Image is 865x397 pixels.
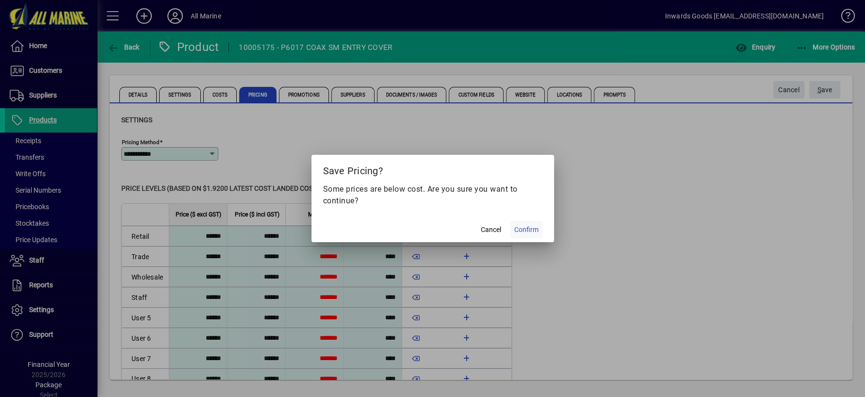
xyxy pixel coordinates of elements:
[481,225,501,235] span: Cancel
[475,221,506,238] button: Cancel
[514,225,539,235] span: Confirm
[510,221,542,238] button: Confirm
[323,183,542,207] p: Some prices are below cost. Are you sure you want to continue?
[311,155,554,183] h2: Save Pricing?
